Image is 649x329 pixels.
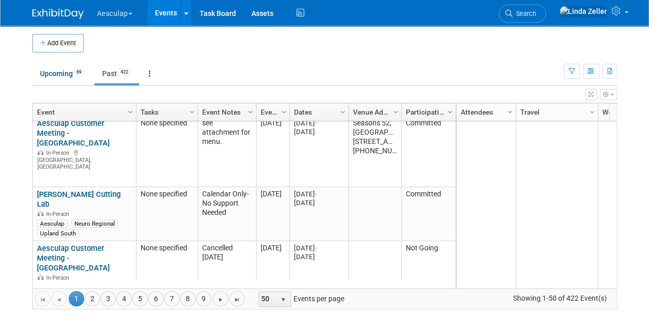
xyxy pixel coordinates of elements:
[217,296,225,304] span: Go to the next page
[198,116,256,187] td: see attachment for menu.
[294,252,344,261] div: [DATE]
[504,103,516,119] a: Column Settings
[32,34,84,52] button: Add Event
[315,119,317,127] span: -
[141,190,193,199] div: None specified
[401,187,456,241] td: Committed
[73,68,85,76] span: 69
[46,150,72,156] span: In-Person
[213,291,228,306] a: Go to the next page
[401,116,456,187] td: Committed
[406,103,449,121] a: Participation
[256,241,289,295] td: [DATE]
[188,108,196,116] span: Column Settings
[94,64,139,83] a: Past422
[256,187,289,241] td: [DATE]
[101,291,116,306] a: 3
[141,103,191,121] a: Tasks
[294,119,344,127] div: [DATE]
[294,190,344,198] div: [DATE]
[278,103,289,119] a: Column Settings
[46,211,72,217] span: In-Person
[506,108,514,116] span: Column Settings
[588,108,596,116] span: Column Settings
[55,296,63,304] span: Go to the previous page
[198,187,256,241] td: Calendar Only- No Support Needed
[256,116,289,187] td: [DATE]
[390,103,401,119] a: Column Settings
[559,6,607,17] img: Linda Zeller
[132,291,148,306] a: 5
[37,229,79,237] div: Upland South
[32,64,92,83] a: Upcoming69
[446,108,454,116] span: Column Settings
[38,296,47,304] span: Go to the first page
[186,103,198,119] a: Column Settings
[202,103,249,121] a: Event Notes
[245,103,256,119] a: Column Settings
[71,220,118,228] div: Neuro Regional
[391,108,400,116] span: Column Settings
[280,108,288,116] span: Column Settings
[261,103,283,121] a: Event Month
[125,103,136,119] a: Column Settings
[37,244,110,272] a: Aesculap Customer Meeting - [GEOGRAPHIC_DATA]
[37,148,131,171] div: [GEOGRAPHIC_DATA], [GEOGRAPHIC_DATA]
[37,211,44,216] img: In-Person Event
[499,5,546,23] a: Search
[180,291,195,306] a: 8
[35,291,50,306] a: Go to the first page
[164,291,180,306] a: 7
[503,291,616,305] span: Showing 1-50 of 422 Event(s)
[586,103,598,119] a: Column Settings
[37,220,68,228] div: Aesculap
[32,9,84,19] img: ExhibitDay
[116,291,132,306] a: 4
[117,68,131,76] span: 422
[348,116,401,187] td: Seasons 52, [GEOGRAPHIC_DATA] [STREET_ADDRESS] [PHONE_NUMBER]
[513,10,536,17] span: Search
[520,103,591,121] a: Travel
[196,291,211,306] a: 9
[461,103,509,121] a: Attendees
[141,244,193,253] div: None specified
[444,103,456,119] a: Column Settings
[233,296,241,304] span: Go to the last page
[198,241,256,295] td: Cancelled [DATE]
[245,291,355,306] span: Events per page
[46,275,72,281] span: In-Person
[85,291,100,306] a: 2
[37,103,129,121] a: Event
[294,103,342,121] a: Dates
[246,108,254,116] span: Column Settings
[315,190,317,198] span: -
[141,119,193,128] div: None specified
[126,108,134,116] span: Column Settings
[339,108,347,116] span: Column Settings
[315,244,317,252] span: -
[148,291,164,306] a: 6
[337,103,348,119] a: Column Settings
[229,291,245,306] a: Go to the last page
[37,150,44,155] img: In-Person Event
[259,292,277,306] span: 50
[51,291,67,306] a: Go to the previous page
[37,119,110,148] a: Aesculap Customer Meeting - [GEOGRAPHIC_DATA]
[69,291,84,306] span: 1
[279,296,287,304] span: select
[37,275,44,280] img: In-Person Event
[37,190,121,209] a: [PERSON_NAME] Cutting Lab
[353,103,395,121] a: Venue Address
[294,127,344,136] div: [DATE]
[294,198,344,207] div: [DATE]
[294,244,344,252] div: [DATE]
[401,241,456,295] td: Not Going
